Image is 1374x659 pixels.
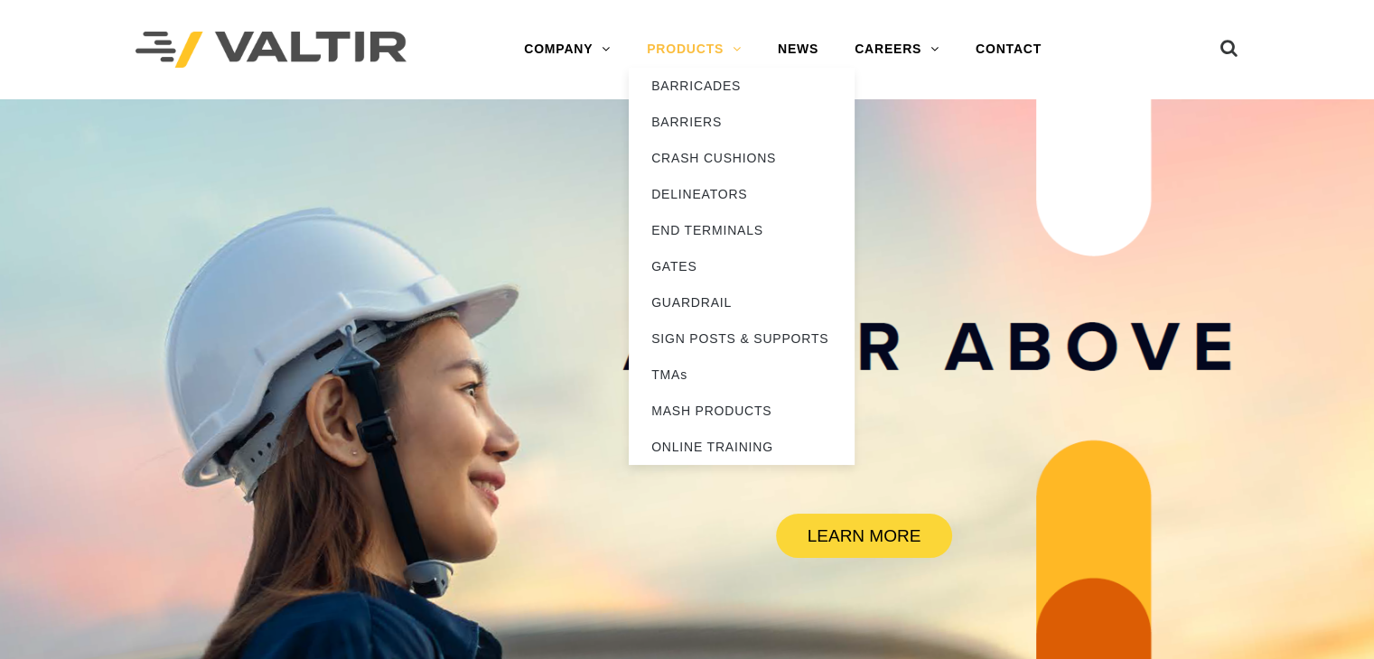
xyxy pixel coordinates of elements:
[760,32,837,68] a: NEWS
[629,429,855,465] a: ONLINE TRAINING
[629,393,855,429] a: MASH PRODUCTS
[506,32,629,68] a: COMPANY
[629,212,855,248] a: END TERMINALS
[629,357,855,393] a: TMAs
[958,32,1060,68] a: CONTACT
[629,320,855,357] a: SIGN POSTS & SUPPORTS
[776,514,953,558] a: LEARN MORE
[629,104,855,140] a: BARRIERS
[629,248,855,284] a: GATES
[629,176,855,212] a: DELINEATORS
[629,68,855,104] a: BARRICADES
[837,32,958,68] a: CAREERS
[629,32,760,68] a: PRODUCTS
[629,284,855,320] a: GUARDRAIL
[136,32,407,69] img: Valtir
[629,140,855,176] a: CRASH CUSHIONS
